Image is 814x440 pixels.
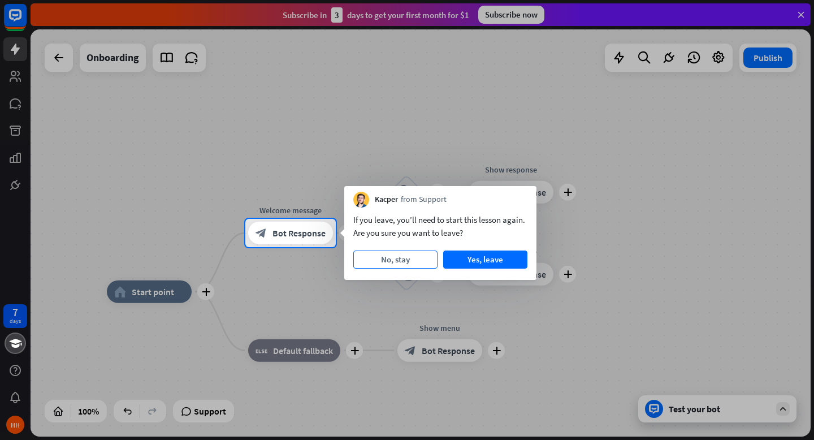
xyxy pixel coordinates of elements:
div: If you leave, you’ll need to start this lesson again. Are you sure you want to leave? [353,213,527,239]
i: block_bot_response [256,227,267,239]
span: Kacper [375,194,398,205]
button: Yes, leave [443,251,527,269]
button: No, stay [353,251,438,269]
button: Open LiveChat chat widget [9,5,43,38]
span: from Support [401,194,447,205]
span: Bot Response [272,227,326,239]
